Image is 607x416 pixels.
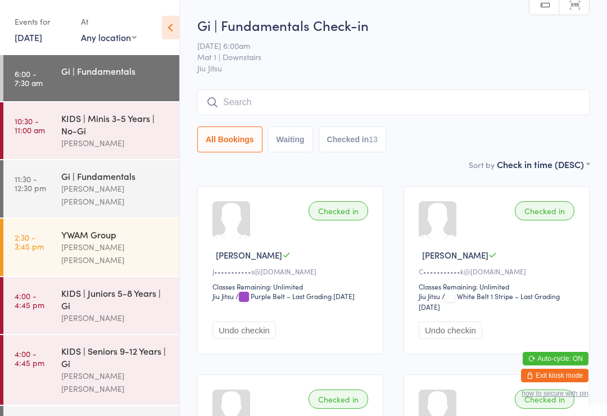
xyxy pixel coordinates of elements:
[61,369,170,395] div: [PERSON_NAME] [PERSON_NAME]
[515,201,574,220] div: Checked in
[3,219,179,276] a: 2:30 -3:45 pmYWAM Group[PERSON_NAME] [PERSON_NAME]
[522,390,588,397] button: how to secure with pin
[309,201,368,220] div: Checked in
[3,335,179,405] a: 4:00 -4:45 pmKIDS | Seniors 9-12 Years | Gi[PERSON_NAME] [PERSON_NAME]
[197,16,590,34] h2: Gi | Fundamentals Check-in
[3,55,179,101] a: 6:00 -7:30 amGi | Fundamentals
[268,126,313,152] button: Waiting
[212,266,372,276] div: J•••••••••••s@[DOMAIN_NAME]
[15,12,70,31] div: Events for
[197,62,590,74] span: Jiu Jitsu
[61,112,170,137] div: KIDS | Minis 3-5 Years | No-Gi
[15,116,45,134] time: 10:30 - 11:00 am
[469,159,495,170] label: Sort by
[235,291,355,301] span: / Purple Belt – Last Grading [DATE]
[3,277,179,334] a: 4:00 -4:45 pmKIDS | Juniors 5-8 Years | Gi[PERSON_NAME]
[61,65,170,77] div: Gi | Fundamentals
[419,282,578,291] div: Classes Remaining: Unlimited
[197,89,590,115] input: Search
[319,126,386,152] button: Checked in13
[61,182,170,208] div: [PERSON_NAME] [PERSON_NAME]
[81,31,137,43] div: Any location
[61,311,170,324] div: [PERSON_NAME]
[61,345,170,369] div: KIDS | Seniors 9-12 Years | Gi
[61,137,170,150] div: [PERSON_NAME]
[15,31,42,43] a: [DATE]
[523,352,588,365] button: Auto-cycle: ON
[419,322,482,339] button: Undo checkin
[197,40,572,51] span: [DATE] 6:00am
[515,390,574,409] div: Checked in
[61,170,170,182] div: Gi | Fundamentals
[419,291,560,311] span: / White Belt 1 Stripe – Last Grading [DATE]
[197,51,572,62] span: Mat 1 | Downstairs
[309,390,368,409] div: Checked in
[15,349,44,367] time: 4:00 - 4:45 pm
[3,102,179,159] a: 10:30 -11:00 amKIDS | Minis 3-5 Years | No-Gi[PERSON_NAME]
[521,369,588,382] button: Exit kiosk mode
[81,12,137,31] div: At
[15,174,46,192] time: 11:30 - 12:30 pm
[15,69,43,87] time: 6:00 - 7:30 am
[212,282,372,291] div: Classes Remaining: Unlimited
[419,291,440,301] div: Jiu Jitsu
[197,126,262,152] button: All Bookings
[216,249,282,261] span: [PERSON_NAME]
[61,241,170,266] div: [PERSON_NAME] [PERSON_NAME]
[61,228,170,241] div: YWAM Group
[61,287,170,311] div: KIDS | Juniors 5-8 Years | Gi
[497,158,590,170] div: Check in time (DESC)
[419,266,578,276] div: C•••••••••••k@[DOMAIN_NAME]
[3,160,179,218] a: 11:30 -12:30 pmGi | Fundamentals[PERSON_NAME] [PERSON_NAME]
[15,291,44,309] time: 4:00 - 4:45 pm
[15,233,44,251] time: 2:30 - 3:45 pm
[422,249,488,261] span: [PERSON_NAME]
[369,135,378,144] div: 13
[212,322,276,339] button: Undo checkin
[212,291,234,301] div: Jiu Jitsu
